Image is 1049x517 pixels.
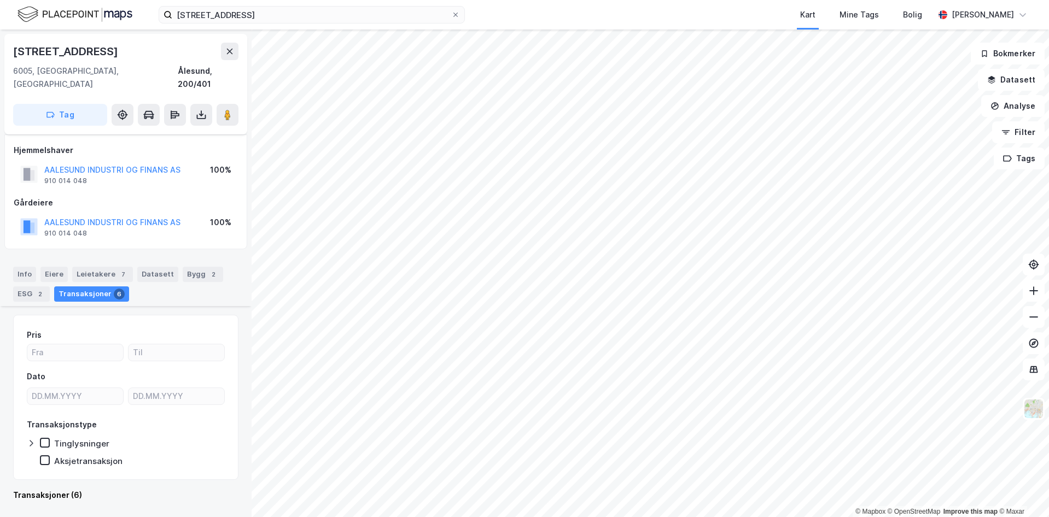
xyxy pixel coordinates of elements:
button: Tags [994,148,1045,169]
div: 7 [118,269,129,280]
div: Info [13,267,36,282]
div: [STREET_ADDRESS] [13,43,120,60]
div: Bygg [183,267,223,282]
button: Tag [13,104,107,126]
div: Aksjetransaksjon [54,456,123,466]
div: 2 [34,289,45,299]
div: Dato [27,370,45,383]
button: Filter [992,121,1045,143]
a: Improve this map [943,508,998,515]
div: Transaksjoner (6) [13,489,238,502]
img: Z [1023,398,1044,419]
div: Mine Tags [840,8,879,21]
div: Transaksjoner [54,286,129,302]
input: Fra [27,344,123,361]
div: Bolig [903,8,922,21]
div: Kontrollprogram for chat [994,465,1049,517]
div: Eiere [40,267,68,282]
div: 910 014 048 [44,229,87,238]
button: Bokmerker [971,43,1045,64]
div: 100% [210,163,231,177]
div: Kart [800,8,815,21]
div: Datasett [137,267,178,282]
div: 100% [210,216,231,229]
input: Til [129,344,224,361]
input: DD.MM.YYYY [129,388,224,404]
div: Hjemmelshaver [14,144,238,157]
input: Søk på adresse, matrikkel, gårdeiere, leietakere eller personer [172,7,451,23]
input: DD.MM.YYYY [27,388,123,404]
div: [PERSON_NAME] [952,8,1014,21]
iframe: Chat Widget [994,465,1049,517]
div: Ålesund, 200/401 [178,64,238,91]
div: Tinglysninger [54,438,109,449]
img: logo.f888ab2527a4732fd821a326f86c7f29.svg [18,5,132,24]
div: Leietakere [72,267,133,282]
div: 2 [208,269,219,280]
div: Gårdeiere [14,196,238,209]
a: OpenStreetMap [888,508,941,515]
div: 6005, [GEOGRAPHIC_DATA], [GEOGRAPHIC_DATA] [13,64,178,91]
a: Mapbox [855,508,885,515]
div: Transaksjonstype [27,418,97,431]
button: Datasett [978,69,1045,91]
div: Pris [27,328,42,342]
div: ESG [13,286,50,302]
div: 6 [114,289,125,299]
button: Analyse [981,95,1045,117]
div: 910 014 048 [44,177,87,185]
